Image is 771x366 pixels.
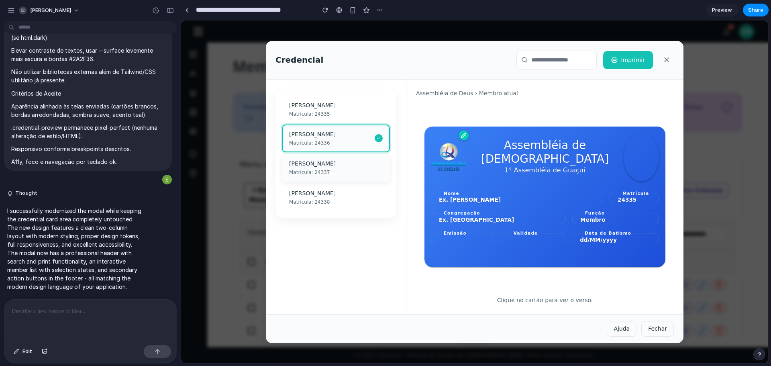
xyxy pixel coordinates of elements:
[11,46,165,63] p: Elevar contraste de textos, usar --surface levemente mais escura e bordas #2A2F36.
[11,67,165,84] p: Não utilizar bibliotecas externas além de Tailwind/CSS utilitário já presente.
[11,89,165,98] p: Critérios de Aceite
[256,175,422,183] div: Ex. [PERSON_NAME]
[743,4,769,16] button: Share
[11,157,165,166] p: A11y, foco e navegação por teclado ok.
[260,190,302,195] legend: Congregação
[11,123,165,140] p: .credential-preview permanece pixel-perfect (nenhuma alteração de estilo/HTML).
[285,118,442,145] h3: Assembléia de [DEMOGRAPHIC_DATA]
[260,210,288,215] legend: Emissão
[706,4,738,16] a: Preview
[22,348,32,356] span: Edit
[235,276,493,284] p: Clique no cartão para ver o verso.
[10,345,36,358] button: Edit
[16,4,84,17] button: [PERSON_NAME]
[256,195,384,203] div: Ex. [GEOGRAPHIC_DATA]
[7,207,141,291] p: I successfully modernized the modal while keeping the credential card area completely untouched. ...
[748,6,763,14] span: Share
[11,145,165,153] p: Responsivo conforme breakpoints descritos.
[712,6,732,14] span: Preview
[11,102,165,119] p: Aparência alinhada às telas enviadas (cartões brancos, bordas arredondadas, sombra suave, acento ...
[250,112,285,161] img: Logo
[235,69,493,77] div: Assembléia de Deus › Membro atual
[30,6,71,14] span: [PERSON_NAME]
